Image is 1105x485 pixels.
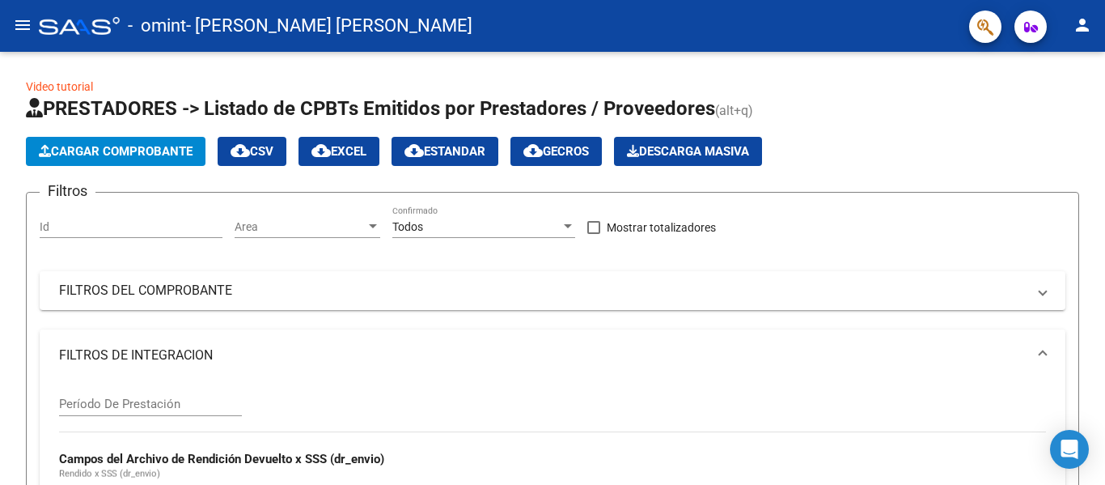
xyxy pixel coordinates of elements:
span: CSV [231,144,273,159]
span: Descarga Masiva [627,144,749,159]
mat-expansion-panel-header: FILTROS DEL COMPROBANTE [40,271,1065,310]
span: Todos [392,220,423,233]
span: EXCEL [311,144,366,159]
span: Area [235,220,366,234]
mat-icon: cloud_download [231,141,250,160]
button: Cargar Comprobante [26,137,205,166]
button: Descarga Masiva [614,137,762,166]
span: Estandar [404,144,485,159]
span: Gecros [523,144,589,159]
button: CSV [218,137,286,166]
span: PRESTADORES -> Listado de CPBTs Emitidos por Prestadores / Proveedores [26,97,715,120]
app-download-masive: Descarga masiva de comprobantes (adjuntos) [614,137,762,166]
span: (alt+q) [715,103,753,118]
mat-icon: person [1073,15,1092,35]
mat-icon: cloud_download [404,141,424,160]
mat-icon: cloud_download [523,141,543,160]
mat-expansion-panel-header: FILTROS DE INTEGRACION [40,330,1065,381]
button: Estandar [392,137,498,166]
button: Gecros [510,137,602,166]
mat-panel-title: FILTROS DEL COMPROBANTE [59,282,1027,300]
mat-icon: menu [13,15,32,35]
span: Cargar Comprobante [39,144,193,159]
button: EXCEL [298,137,379,166]
span: - [PERSON_NAME] [PERSON_NAME] [186,8,472,44]
mat-icon: cloud_download [311,141,331,160]
h3: Filtros [40,180,95,202]
div: Open Intercom Messenger [1050,430,1089,469]
a: Video tutorial [26,80,93,93]
span: - omint [128,8,186,44]
span: Mostrar totalizadores [607,218,716,237]
mat-panel-title: FILTROS DE INTEGRACION [59,347,1027,364]
strong: Campos del Archivo de Rendición Devuelto x SSS (dr_envio) [59,452,384,466]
